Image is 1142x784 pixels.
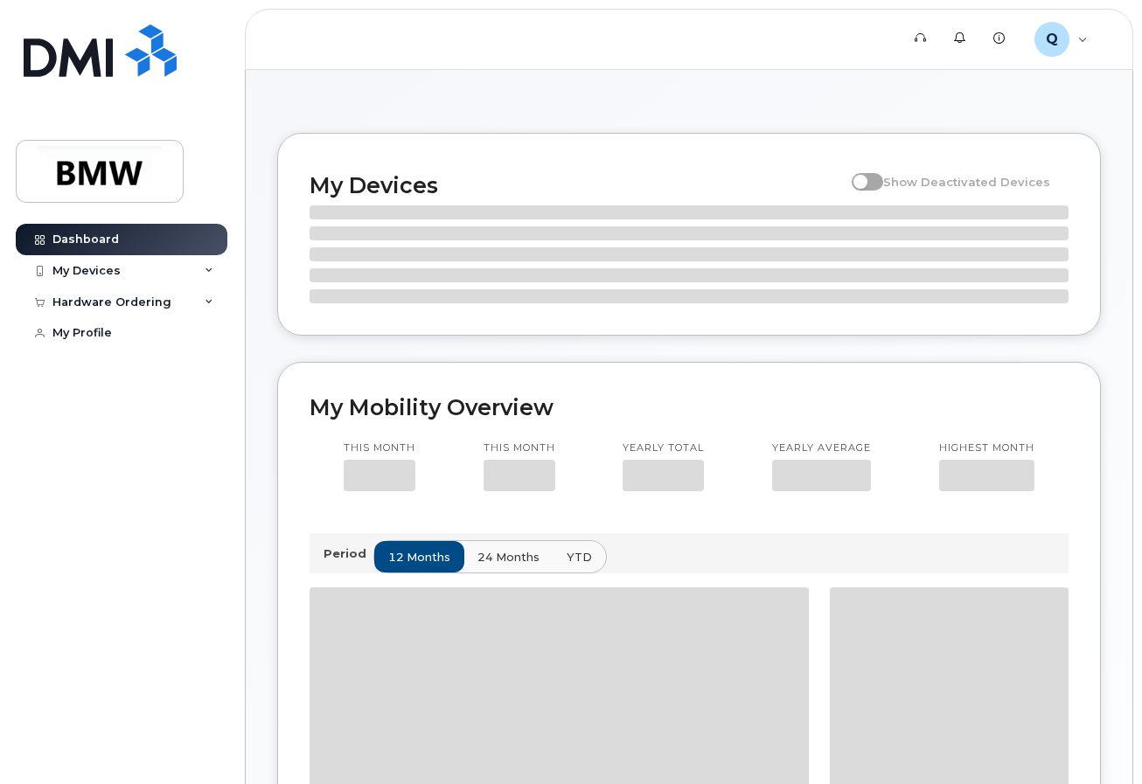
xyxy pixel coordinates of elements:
h2: My Mobility Overview [310,394,1069,420]
p: Yearly total [623,441,704,455]
p: Period [324,545,373,562]
p: This month [344,441,415,455]
span: Show Deactivated Devices [883,175,1050,189]
span: YTD [567,549,592,565]
p: Yearly average [772,441,871,455]
h2: My Devices [310,172,843,198]
input: Show Deactivated Devices [852,165,866,179]
span: 24 months [477,549,540,565]
p: Highest month [939,441,1034,455]
p: This month [484,441,555,455]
